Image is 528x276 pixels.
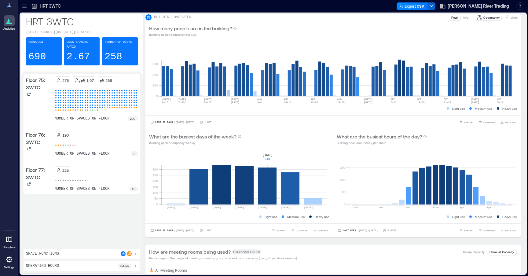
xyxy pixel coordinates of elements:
p: Settings [4,266,14,269]
text: 14-20 [417,101,424,104]
text: 10-16 [284,101,291,104]
text: [DATE] [231,101,240,104]
text: [DATE] [258,206,267,209]
text: [DATE] [189,206,198,209]
span: EXPORT [277,229,286,232]
p: How are meeting rooms being used? [149,248,231,256]
text: 12pm [433,206,438,209]
p: Floorplans [3,245,16,249]
text: 17-23 [311,101,318,104]
text: AUG [337,98,342,101]
text: 6-12 [162,101,168,104]
p: Heavy use [502,106,517,111]
p: 9 [134,151,135,156]
p: Number of Desks [105,40,132,45]
p: 290 [130,116,135,121]
button: COMPARE [477,119,497,125]
text: 4am [379,206,383,209]
tspan: 300 [152,167,158,171]
p: BUILDING OVERVIEW [154,15,191,20]
p: 1.07 [86,78,94,83]
tspan: 300 [340,166,346,169]
text: [DATE] [177,98,186,101]
tspan: 200 [152,179,158,183]
p: / [79,78,80,83]
p: Light use [265,214,277,219]
a: Analytics [2,13,17,32]
text: SEP [444,98,449,101]
text: 4pm [460,206,464,209]
tspan: 150 [152,185,158,189]
tspan: 100 [340,190,346,194]
text: 13-19 [177,101,185,104]
p: HRT 3WTC [26,15,138,28]
p: Show all Capacity [490,249,514,254]
text: [DATE] [235,206,244,209]
tspan: 250 [152,173,158,177]
text: OCT [497,98,502,101]
p: [STREET_ADDRESS][US_STATE][US_STATE] [26,30,138,35]
p: 1 Day [204,120,212,124]
text: AUG [284,98,288,101]
p: Headcount [28,40,45,45]
p: What are the busiest days of the week? [149,133,237,140]
button: COMPARE [290,227,309,234]
span: Extended Count [232,249,261,254]
button: COMPARE [477,227,497,234]
tspan: 100 [152,83,158,87]
tspan: 50 [154,197,158,200]
text: AUG [311,98,315,101]
button: OPTIONS [499,227,517,234]
a: Floorplans [1,232,17,251]
text: 24-30 [337,101,345,104]
p: Group Capacity [463,249,485,254]
text: 12am [352,206,358,209]
p: Building peak occupancy per Hour [337,140,427,145]
button: [PERSON_NAME] River Trading [438,1,511,11]
text: [DATE] [281,206,290,209]
text: 7-13 [391,101,396,104]
button: OPTIONS [499,119,517,125]
p: Heavy use [315,214,329,219]
button: EXPORT [270,227,287,234]
p: 13 [132,186,135,191]
p: Medium use [475,214,493,219]
p: 1 Day [204,229,212,232]
button: OPTIONS [311,227,329,234]
p: Floor 76: 3WTC [26,131,52,146]
button: Export CSV [397,2,428,10]
p: 1 Hour [387,229,396,232]
p: How many people are in the building? [149,25,232,32]
text: 20-26 [204,101,211,104]
p: Building peak occupancy per Day [149,32,237,37]
p: Light use [452,214,465,219]
p: 225 [62,168,69,173]
p: Operating Hours [26,263,59,268]
p: Space Functions [26,251,59,256]
p: Floor 75: 3WTC [26,76,52,91]
p: 8a - 9p [120,263,129,268]
tspan: 200 [340,178,346,182]
text: [DATE] [204,98,213,101]
p: Desk-sharing ratio [67,40,97,50]
p: Medium use [287,214,305,219]
text: [DATE] [364,98,373,101]
p: Floor 77: 3WTC [26,166,52,181]
p: Occupancy [483,15,500,20]
p: Peak [451,15,458,20]
p: What are the busiest hours of the day? [337,133,422,140]
a: Settings [2,252,16,271]
p: 275 [62,78,69,83]
span: EXPORT [464,229,474,232]
span: [PERSON_NAME] River Trading [448,3,509,9]
tspan: 100 [152,191,158,194]
button: EXPORT [458,119,475,125]
span: COMPARE [483,120,495,124]
p: Visits [511,15,518,20]
tspan: 300 [152,62,158,66]
p: Heavy use [502,214,517,219]
text: [DATE] [304,206,313,209]
text: [DATE] [162,98,171,101]
span: COMPARE [296,229,308,232]
p: 190 [62,133,69,138]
